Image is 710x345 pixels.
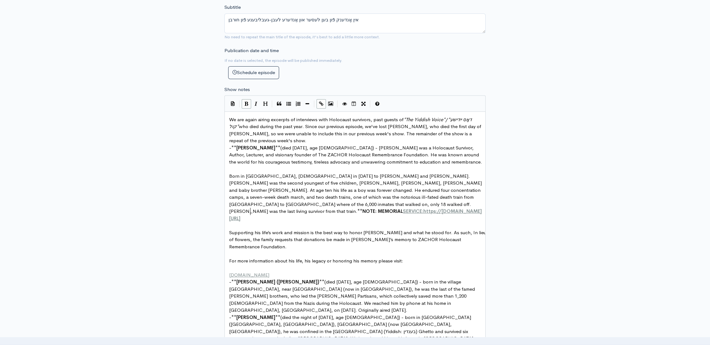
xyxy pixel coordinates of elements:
label: Show notes [224,86,250,93]
button: Generic List [284,99,293,109]
span: [PERSON_NAME] [236,145,275,151]
small: No need to repeat the main title of the episode, it's best to add a little more context. [224,34,380,40]
small: If no date is selected, the episode will be published immediately. [224,58,342,63]
span: We are again airing excerpts of interviews with Holocaust survivors, past guests of / who died du... [229,116,482,144]
button: Insert Image [326,99,335,109]
button: Heading [261,99,270,109]
span: [PERSON_NAME] [236,314,275,320]
span: //[DOMAIN_NAME][URL] [229,208,482,221]
button: Toggle Side by Side [349,99,359,109]
button: Numbered List [293,99,303,109]
label: Publication date and time [224,47,279,54]
span: [DOMAIN_NAME] [229,272,269,278]
button: Toggle Preview [340,99,349,109]
button: Toggle Fullscreen [359,99,368,109]
span: For more information about his life, his legacy or honoring his memory please visit: [229,258,403,264]
span: Supporting his life’s work and mission is the best way to honor [PERSON_NAME] and what he stood f... [229,229,487,250]
span: Born in [GEOGRAPHIC_DATA], [DEMOGRAPHIC_DATA] in [DATE] to [PERSON_NAME] and [PERSON_NAME]. [PERS... [229,173,483,221]
span: - [229,314,231,320]
span: The Yiddish Voice [406,116,443,122]
span: - [229,145,231,151]
button: Insert Show Notes Template [228,99,237,108]
button: Create Link [316,99,326,109]
span: (died [DATE], age [DEMOGRAPHIC_DATA]) - [PERSON_NAME] was a Holocaust Survivor, Author, Lecturer,... [229,145,482,165]
label: Subtitle [224,4,241,11]
button: Markdown Guide [372,99,382,109]
i: | [337,100,338,108]
span: - [229,279,231,285]
span: [PERSON_NAME] ([PERSON_NAME]) [236,279,319,285]
button: Schedule episode [228,66,279,79]
span: (died [DATE], age [DEMOGRAPHIC_DATA]) - born in the village [GEOGRAPHIC_DATA], near [GEOGRAPHIC_D... [229,279,476,313]
button: Italic [251,99,261,109]
button: Quote [274,99,284,109]
span: SERVICE [403,208,422,214]
button: Bold [242,99,251,109]
button: Insert Horizontal Line [303,99,312,109]
i: | [239,100,240,108]
span: :https: [422,208,437,214]
span: NOTE: MEMORIAL [362,208,403,214]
